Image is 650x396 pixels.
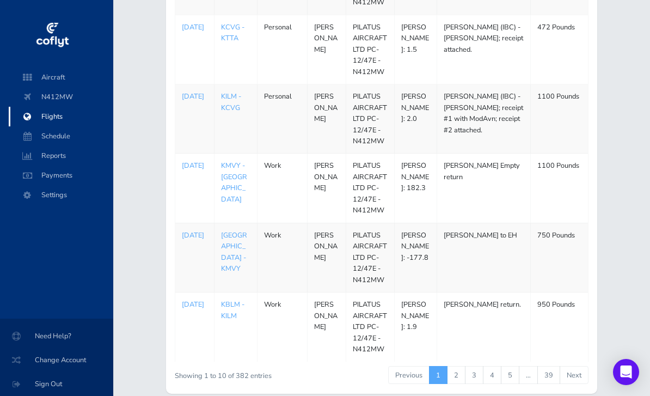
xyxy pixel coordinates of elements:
td: [PERSON_NAME]: 2.0 [395,84,437,154]
a: [GEOGRAPHIC_DATA] - KMVY [221,230,247,273]
td: [PERSON_NAME] [308,15,346,84]
td: PILATUS AIRCRAFT LTD PC-12/47E - N412MW [346,15,395,84]
td: 1100 Pounds [530,154,588,223]
a: [DATE] [182,91,207,102]
td: [PERSON_NAME] [308,154,346,223]
td: Work [257,293,308,362]
a: KILM - KCVG [221,92,241,112]
span: Schedule [20,126,102,146]
td: Work [257,154,308,223]
td: [PERSON_NAME]: 1.5 [395,15,437,84]
a: 2 [447,366,465,385]
span: Change Account [13,350,100,370]
div: Open Intercom Messenger [613,359,639,385]
td: PILATUS AIRCRAFT LTD PC-12/47E - N412MW [346,154,395,223]
span: Settings [20,185,102,205]
td: [PERSON_NAME]: 1.9 [395,293,437,362]
td: [PERSON_NAME]: -177.8 [395,223,437,292]
td: [PERSON_NAME] return. [437,293,530,362]
span: Need Help? [13,326,100,346]
td: 950 Pounds [530,293,588,362]
td: PILATUS AIRCRAFT LTD PC-12/47E - N412MW [346,223,395,292]
td: [PERSON_NAME] [308,84,346,154]
span: N412MW [20,87,102,107]
td: [PERSON_NAME] Empty return [437,154,530,223]
a: KBLM - KILM [221,300,244,320]
a: [DATE] [182,160,207,171]
td: 1100 Pounds [530,84,588,154]
a: 4 [483,366,501,385]
td: Personal [257,15,308,84]
img: coflyt logo [34,19,70,52]
td: 750 Pounds [530,223,588,292]
a: [DATE] [182,299,207,310]
td: Work [257,223,308,292]
span: Aircraft [20,68,102,87]
td: [PERSON_NAME] (IBC) - [PERSON_NAME]; receipt #1 with ModAvn; receipt #2 attached. [437,84,530,154]
td: PILATUS AIRCRAFT LTD PC-12/47E - N412MW [346,293,395,362]
td: [PERSON_NAME]: 182.3 [395,154,437,223]
td: PILATUS AIRCRAFT LTD PC-12/47E - N412MW [346,84,395,154]
a: [DATE] [182,230,207,241]
a: 1 [429,366,447,385]
span: Reports [20,146,102,166]
td: [PERSON_NAME] (IBC) - [PERSON_NAME]; receipt attached. [437,15,530,84]
a: 39 [537,366,560,385]
span: Flights [20,107,102,126]
td: 472 Pounds [530,15,588,84]
div: Showing 1 to 10 of 382 entries [175,365,339,382]
a: KMVY - [GEOGRAPHIC_DATA] [221,161,247,204]
td: Personal [257,84,308,154]
a: KCVG - KTTA [221,22,244,43]
td: [PERSON_NAME] to EH [437,223,530,292]
span: Sign Out [13,374,100,394]
a: 3 [465,366,483,385]
a: 5 [501,366,519,385]
a: Next [560,366,588,385]
td: [PERSON_NAME] [308,293,346,362]
a: [DATE] [182,22,207,33]
td: [PERSON_NAME] [308,223,346,292]
span: Payments [20,166,102,185]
